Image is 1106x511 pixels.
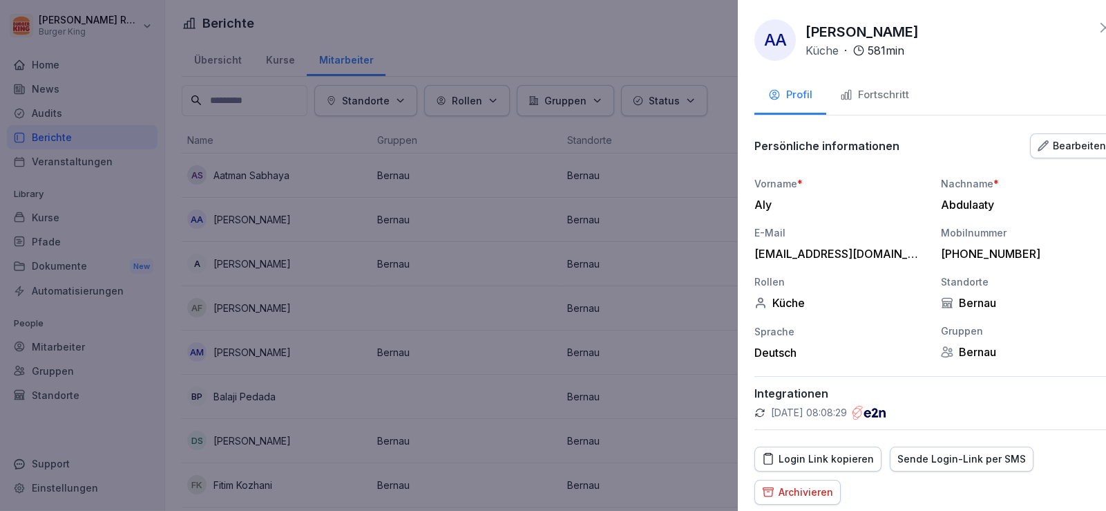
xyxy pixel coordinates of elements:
[754,275,927,289] div: Rollen
[754,139,899,153] p: Persönliche informationen
[754,324,927,339] div: Sprache
[754,176,927,191] div: Vorname
[771,406,847,420] p: [DATE] 08:08:29
[1038,138,1106,154] div: Bearbeiten
[826,77,923,115] button: Fortschritt
[754,77,826,115] button: Profil
[754,346,927,360] div: Deutsch
[805,42,904,59] div: ·
[754,447,881,472] button: Login Link kopieren
[805,21,919,42] p: [PERSON_NAME]
[852,406,886,420] img: e2n.png
[805,42,839,59] p: Küche
[754,198,920,212] div: Aly
[897,452,1026,467] div: Sende Login-Link per SMS
[840,87,909,103] div: Fortschritt
[754,19,796,61] div: AA
[754,480,841,505] button: Archivieren
[762,452,874,467] div: Login Link kopieren
[754,296,927,310] div: Küche
[768,87,812,103] div: Profil
[754,247,920,261] div: [EMAIL_ADDRESS][DOMAIN_NAME]
[762,485,833,500] div: Archivieren
[868,42,904,59] p: 581 min
[890,447,1033,472] button: Sende Login-Link per SMS
[754,225,927,240] div: E-Mail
